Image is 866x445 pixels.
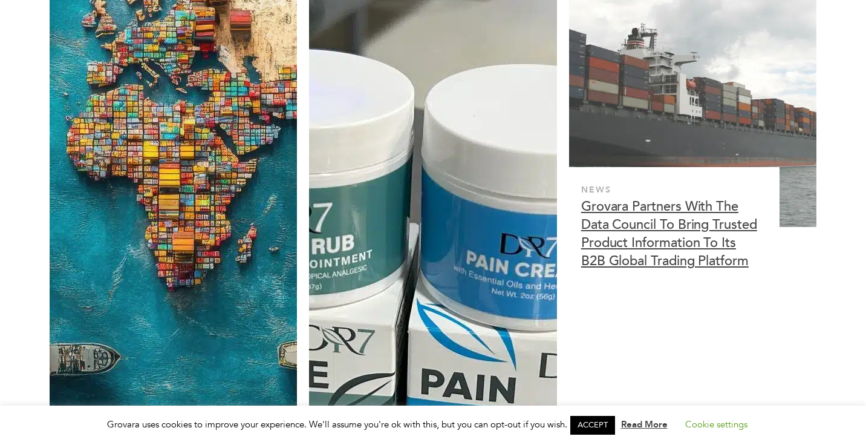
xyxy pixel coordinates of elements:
[621,418,668,430] a: Read More
[581,197,760,270] a: Grovara Partners With The Data Council To Bring Trusted Product Information To Its B2B Global Tra...
[107,418,760,430] span: Grovara uses cookies to improve your experience. We'll assume you're ok with this, but you can op...
[570,416,615,435] a: ACCEPT
[685,418,747,430] a: Cookie settings
[581,184,612,196] span: News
